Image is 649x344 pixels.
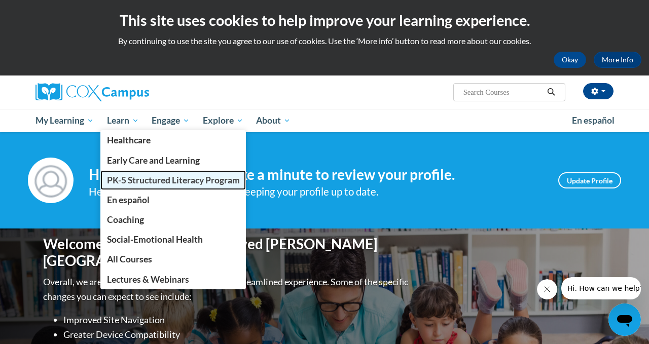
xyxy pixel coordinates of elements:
[107,234,203,245] span: Social-Emotional Health
[63,327,411,342] li: Greater Device Compatibility
[43,275,411,304] p: Overall, we are proud to provide you with a more streamlined experience. Some of the specific cha...
[608,303,641,336] iframe: Button to launch messaging window
[35,83,149,101] img: Cox Campus
[100,210,246,230] a: Coaching
[28,109,621,132] div: Main menu
[107,114,139,127] span: Learn
[196,109,250,132] a: Explore
[28,158,74,203] img: Profile Image
[107,135,151,145] span: Healthcare
[107,254,152,264] span: All Courses
[100,230,246,249] a: Social-Emotional Health
[107,155,200,166] span: Early Care and Learning
[203,114,243,127] span: Explore
[100,249,246,269] a: All Courses
[8,10,641,30] h2: This site uses cookies to help improve your learning experience.
[594,52,641,68] a: More Info
[63,313,411,327] li: Improved Site Navigation
[8,35,641,47] p: By continuing to use the site you agree to our use of cookies. Use the ‘More info’ button to read...
[35,83,218,101] a: Cox Campus
[152,114,190,127] span: Engage
[6,7,82,15] span: Hi. How can we help?
[537,279,557,299] iframe: Close message
[561,277,641,299] iframe: Message from company
[29,109,100,132] a: My Learning
[100,130,246,150] a: Healthcare
[462,86,544,98] input: Search Courses
[100,270,246,289] a: Lectures & Webinars
[107,214,144,225] span: Coaching
[43,236,411,270] h1: Welcome to the new and improved [PERSON_NAME][GEOGRAPHIC_DATA]
[35,114,94,127] span: My Learning
[100,190,246,210] a: En español
[554,52,586,68] button: Okay
[572,115,615,126] span: En español
[107,195,150,205] span: En español
[107,175,240,185] span: PK-5 Structured Literacy Program
[256,114,291,127] span: About
[583,83,614,99] button: Account Settings
[565,110,621,131] a: En español
[89,183,543,200] div: Help improve your experience by keeping your profile up to date.
[100,109,146,132] a: Learn
[544,86,559,98] button: Search
[89,166,543,183] h4: Hi [PERSON_NAME]! Take a minute to review your profile.
[100,170,246,190] a: PK-5 Structured Literacy Program
[145,109,196,132] a: Engage
[250,109,298,132] a: About
[558,172,621,188] a: Update Profile
[107,274,189,285] span: Lectures & Webinars
[100,150,246,170] a: Early Care and Learning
